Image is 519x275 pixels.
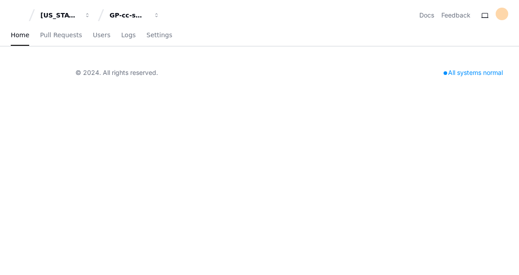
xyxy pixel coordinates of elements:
[11,25,29,46] a: Home
[93,32,110,38] span: Users
[40,11,79,20] div: [US_STATE] Pacific
[106,7,163,23] button: GP-cc-sml-apps
[11,32,29,38] span: Home
[121,32,136,38] span: Logs
[40,25,82,46] a: Pull Requests
[441,11,471,20] button: Feedback
[146,25,172,46] a: Settings
[121,25,136,46] a: Logs
[110,11,148,20] div: GP-cc-sml-apps
[75,68,158,77] div: © 2024. All rights reserved.
[419,11,434,20] a: Docs
[438,66,508,79] div: All systems normal
[40,32,82,38] span: Pull Requests
[37,7,94,23] button: [US_STATE] Pacific
[93,25,110,46] a: Users
[146,32,172,38] span: Settings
